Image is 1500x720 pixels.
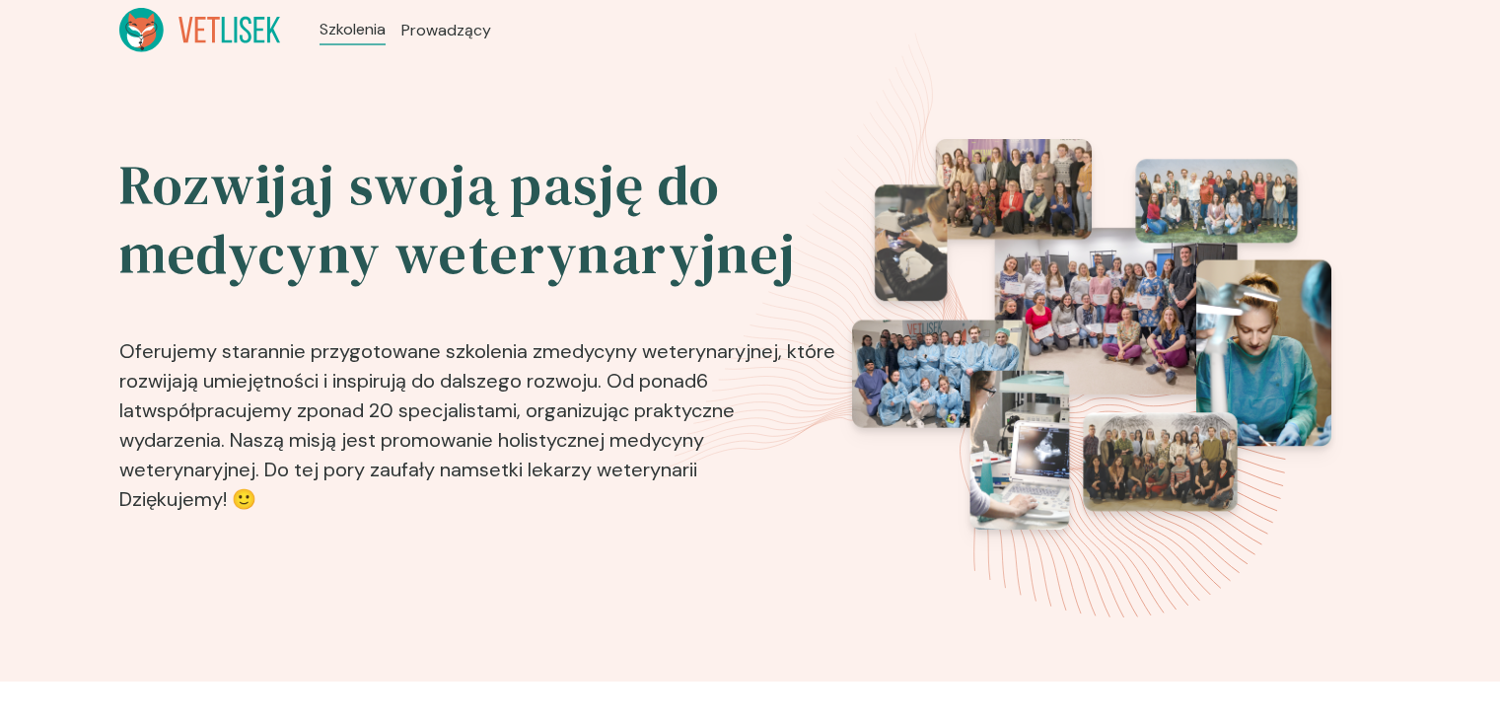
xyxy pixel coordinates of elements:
a: Szkolenia [320,18,386,41]
img: eventsPhotosRoll2.png [852,139,1331,530]
b: ponad 20 specjalistami [307,397,517,423]
h2: Rozwijaj swoją pasję do medycyny weterynaryjnej [119,151,839,289]
b: setki lekarzy weterynarii [479,457,697,482]
p: Oferujemy starannie przygotowane szkolenia z , które rozwijają umiejętności i inspirują do dalsze... [119,305,839,522]
a: Prowadzący [401,19,491,42]
b: medycyny weterynaryjnej [542,338,778,364]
